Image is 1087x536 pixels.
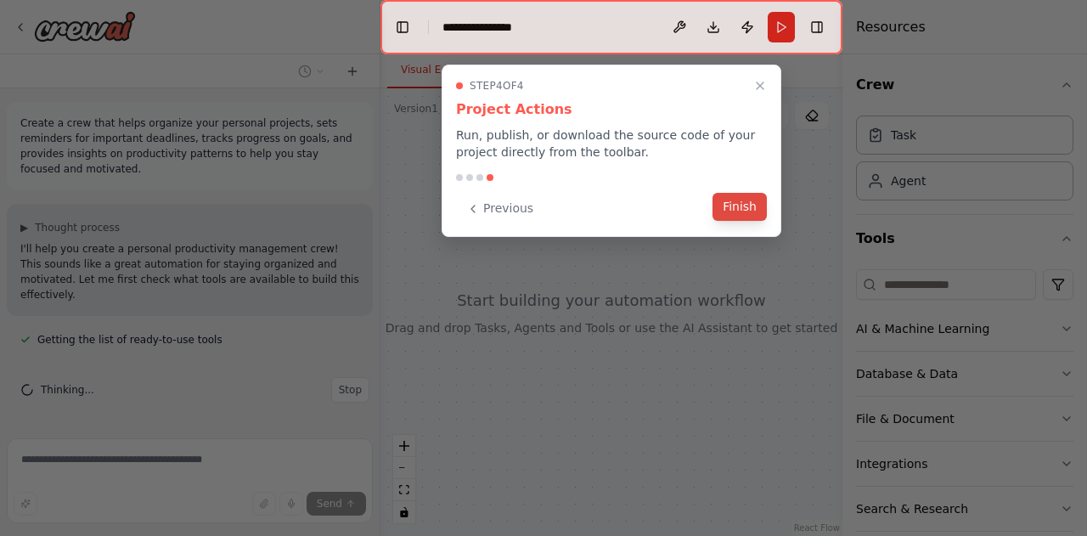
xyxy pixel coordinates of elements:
h3: Project Actions [456,99,767,120]
span: Step 4 of 4 [470,79,524,93]
button: Close walkthrough [750,76,770,96]
p: Run, publish, or download the source code of your project directly from the toolbar. [456,127,767,161]
button: Previous [456,195,543,223]
button: Finish [712,193,767,221]
button: Hide left sidebar [391,15,414,39]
